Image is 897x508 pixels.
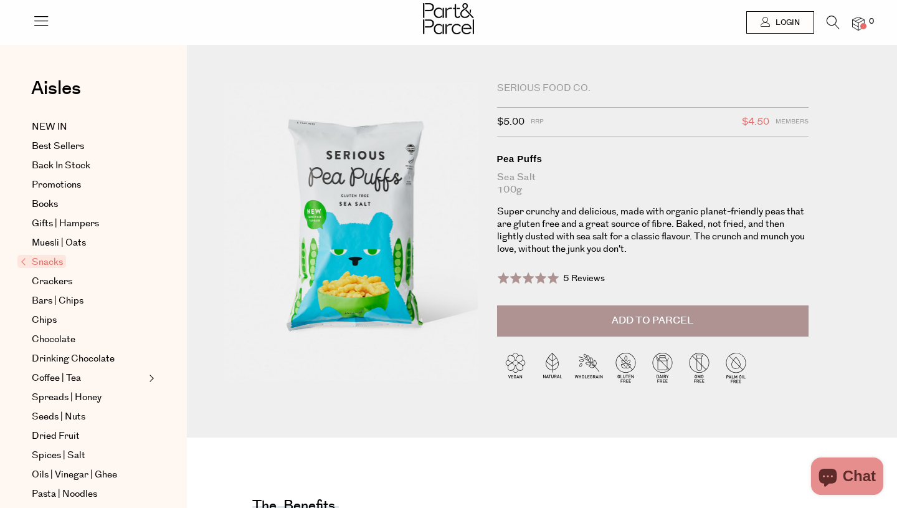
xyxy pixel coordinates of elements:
span: Promotions [32,178,81,193]
span: Back In Stock [32,158,90,173]
a: Chips [32,313,145,328]
a: Oils | Vinegar | Ghee [32,467,145,482]
span: $5.00 [497,114,524,130]
img: Part&Parcel [423,3,474,34]
a: Spices | Salt [32,448,145,463]
a: Books [32,197,145,212]
span: Crackers [32,274,72,289]
a: Coffee | Tea [32,371,145,386]
span: Muesli | Oats [32,236,86,251]
img: P_P-ICONS-Live_Bec_V11_Wholegrain.svg [571,349,607,386]
span: Bars | Chips [32,294,83,309]
span: Chips [32,313,57,328]
p: Super crunchy and delicious, made with organic planet-friendly peas that are gluten free and a gr... [497,206,809,256]
span: Snacks [17,255,66,268]
img: P_P-ICONS-Live_Bec_V11_Dairy_Free.svg [644,349,681,386]
img: Pea Puffs [224,82,478,382]
a: 0 [852,17,865,30]
span: Add to Parcel [612,314,693,328]
a: Crackers [32,274,145,289]
a: Muesli | Oats [32,236,145,251]
span: Dried Fruit [32,429,80,444]
a: Drinking Chocolate [32,352,145,367]
span: RRP [531,114,544,130]
span: Books [32,197,58,212]
a: Aisles [31,79,81,110]
a: Pasta | Noodles [32,487,145,502]
img: P_P-ICONS-Live_Bec_V11_GMO_Free.svg [681,349,718,386]
a: Back In Stock [32,158,145,173]
div: Pea Puffs [497,153,809,165]
img: P_P-ICONS-Live_Bec_V11_Natural.svg [534,349,571,386]
button: Expand/Collapse Coffee | Tea [146,371,154,386]
img: P_P-ICONS-Live_Bec_V11_Gluten_Free.svg [607,349,644,386]
a: Best Sellers [32,139,145,154]
a: Seeds | Nuts [32,410,145,424]
a: Snacks [21,255,145,270]
span: Pasta | Noodles [32,487,97,502]
span: NEW IN [32,120,67,135]
img: P_P-ICONS-Live_Bec_V11_Palm_Oil_Free.svg [718,349,754,386]
inbox-online-store-chat: Shopify online store chat [807,458,887,498]
span: Oils | Vinegar | Ghee [32,467,117,482]
span: Spices | Salt [32,448,85,463]
a: Spreads | Honey [32,390,145,405]
span: Aisles [31,75,81,102]
span: Seeds | Nuts [32,410,85,424]
div: Sea Salt 100g [497,171,809,196]
a: Promotions [32,178,145,193]
span: Gifts | Hampers [32,216,99,231]
span: Members [776,114,809,130]
a: Dried Fruit [32,429,145,444]
a: Gifts | Hampers [32,216,145,231]
a: Login [746,11,814,34]
a: Bars | Chips [32,294,145,309]
span: Drinking Chocolate [32,352,115,367]
span: 0 [866,16,877,27]
img: P_P-ICONS-Live_Bec_V11_Vegan.svg [497,349,534,386]
a: Chocolate [32,332,145,347]
span: Best Sellers [32,139,84,154]
span: Login [772,17,800,28]
div: Serious Food Co. [497,82,809,95]
span: Coffee | Tea [32,371,81,386]
button: Add to Parcel [497,305,809,337]
span: Spreads | Honey [32,390,102,405]
span: Chocolate [32,332,75,347]
span: $4.50 [742,114,769,130]
span: 5 Reviews [563,272,605,285]
a: NEW IN [32,120,145,135]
